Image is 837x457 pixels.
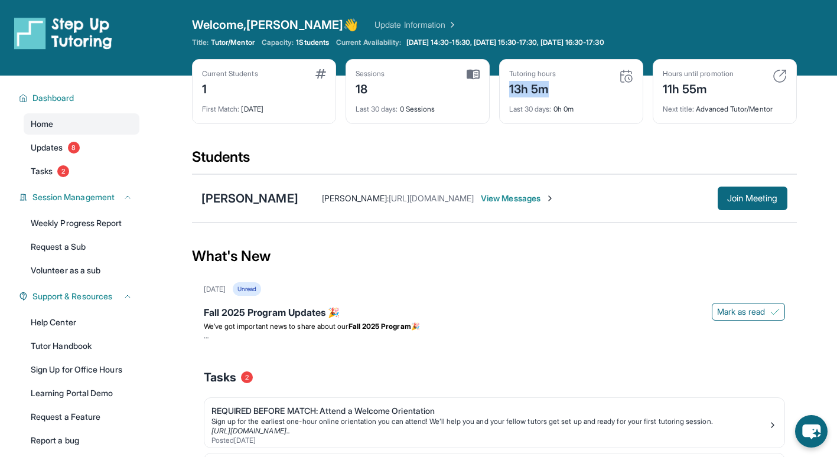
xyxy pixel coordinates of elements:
[509,69,556,79] div: Tutoring hours
[28,191,132,203] button: Session Management
[14,17,112,50] img: logo
[204,285,226,294] div: [DATE]
[28,92,132,104] button: Dashboard
[24,137,139,158] a: Updates8
[68,142,80,154] span: 8
[322,193,389,203] span: [PERSON_NAME] :
[24,359,139,380] a: Sign Up for Office Hours
[356,79,385,97] div: 18
[211,417,768,426] div: Sign up for the earliest one-hour online orientation you can attend! We’ll help you and your fell...
[374,19,457,31] a: Update Information
[349,322,411,331] strong: Fall 2025 Program
[467,69,480,80] img: card
[718,187,787,210] button: Join Meeting
[296,38,329,47] span: 1 Students
[211,405,768,417] div: REQUIRED BEFORE MATCH: Attend a Welcome Orientation
[201,190,298,207] div: [PERSON_NAME]
[24,335,139,357] a: Tutor Handbook
[773,69,787,83] img: card
[712,303,785,321] button: Mark as read
[204,369,236,386] span: Tasks
[192,38,209,47] span: Title:
[545,194,555,203] img: Chevron-Right
[241,371,253,383] span: 2
[202,97,326,114] div: [DATE]
[795,415,828,448] button: chat-button
[204,398,784,448] a: REQUIRED BEFORE MATCH: Attend a Welcome OrientationSign up for the earliest one-hour online orien...
[24,113,139,135] a: Home
[770,307,780,316] img: Mark as read
[717,306,766,318] span: Mark as read
[727,195,778,202] span: Join Meeting
[663,79,734,97] div: 11h 55m
[204,322,349,331] span: We’ve got important news to share about our
[411,322,420,331] span: 🎉
[31,118,53,130] span: Home
[211,38,255,47] span: Tutor/Mentor
[192,148,797,174] div: Students
[192,17,359,33] span: Welcome, [PERSON_NAME] 👋
[406,38,604,47] span: [DATE] 14:30-15:30, [DATE] 15:30-17:30, [DATE] 16:30-17:30
[28,290,132,302] button: Support & Resources
[445,19,457,31] img: Chevron Right
[211,436,768,445] div: Posted [DATE]
[24,213,139,234] a: Weekly Progress Report
[31,142,63,154] span: Updates
[24,260,139,281] a: Volunteer as a sub
[202,105,240,113] span: First Match :
[663,105,695,113] span: Next title :
[356,105,398,113] span: Last 30 days :
[24,430,139,451] a: Report a bug
[262,38,294,47] span: Capacity:
[32,191,115,203] span: Session Management
[31,165,53,177] span: Tasks
[233,282,261,296] div: Unread
[211,426,290,435] a: [URL][DOMAIN_NAME]..
[481,192,555,204] span: View Messages
[57,165,69,177] span: 2
[389,193,474,203] span: [URL][DOMAIN_NAME]
[192,230,797,282] div: What's New
[509,105,552,113] span: Last 30 days :
[663,69,734,79] div: Hours until promotion
[509,97,633,114] div: 0h 0m
[356,69,385,79] div: Sessions
[204,305,785,322] div: Fall 2025 Program Updates 🎉
[663,97,787,114] div: Advanced Tutor/Mentor
[315,69,326,79] img: card
[24,161,139,182] a: Tasks2
[24,406,139,427] a: Request a Feature
[202,69,258,79] div: Current Students
[24,312,139,333] a: Help Center
[619,69,633,83] img: card
[24,383,139,404] a: Learning Portal Demo
[404,38,607,47] a: [DATE] 14:30-15:30, [DATE] 15:30-17:30, [DATE] 16:30-17:30
[509,79,556,97] div: 13h 5m
[356,97,480,114] div: 0 Sessions
[32,290,112,302] span: Support & Resources
[202,79,258,97] div: 1
[32,92,74,104] span: Dashboard
[24,236,139,257] a: Request a Sub
[336,38,401,47] span: Current Availability:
